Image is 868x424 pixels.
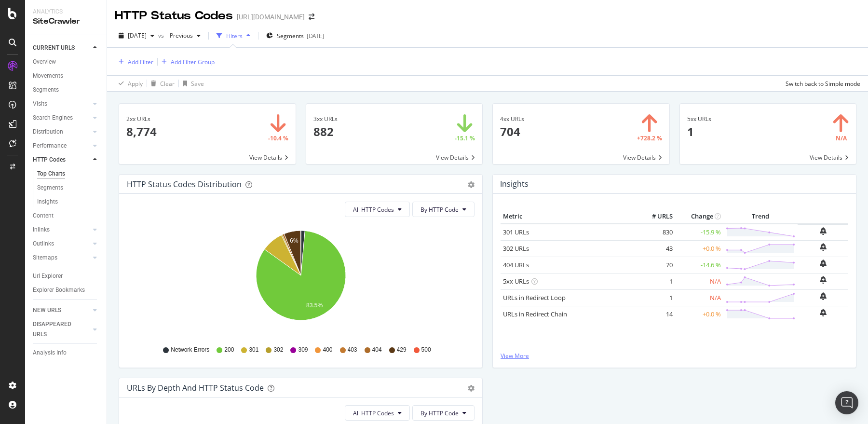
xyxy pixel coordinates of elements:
[675,306,723,322] td: +0.0 %
[127,383,264,393] div: URLs by Depth and HTTP Status Code
[503,244,529,253] a: 302 URLs
[33,253,90,263] a: Sitemaps
[158,56,215,68] button: Add Filter Group
[115,8,233,24] div: HTTP Status Codes
[782,76,860,91] button: Switch back to Simple mode
[127,225,475,337] svg: A chart.
[503,277,529,286] a: 5xx URLs
[37,197,58,207] div: Insights
[298,346,308,354] span: 309
[33,57,100,67] a: Overview
[273,346,283,354] span: 302
[33,57,56,67] div: Overview
[277,32,304,40] span: Segments
[397,346,407,354] span: 429
[675,240,723,257] td: +0.0 %
[213,28,254,43] button: Filters
[33,155,90,165] a: HTTP Codes
[637,306,675,322] td: 14
[33,127,63,137] div: Distribution
[820,227,827,235] div: bell-plus
[723,209,798,224] th: Trend
[224,346,234,354] span: 200
[345,202,410,217] button: All HTTP Codes
[637,257,675,273] td: 70
[675,224,723,241] td: -15.9 %
[675,273,723,289] td: N/A
[501,209,637,224] th: Metric
[33,211,54,221] div: Content
[820,292,827,300] div: bell-plus
[468,181,475,188] div: gear
[33,99,90,109] a: Visits
[637,273,675,289] td: 1
[309,14,314,20] div: arrow-right-arrow-left
[372,346,382,354] span: 404
[160,80,175,88] div: Clear
[237,12,305,22] div: [URL][DOMAIN_NAME]
[33,155,66,165] div: HTTP Codes
[637,289,675,306] td: 1
[33,43,75,53] div: CURRENT URLS
[637,240,675,257] td: 43
[501,352,848,360] a: View More
[158,31,166,40] span: vs
[412,405,475,421] button: By HTTP Code
[348,346,357,354] span: 403
[33,141,90,151] a: Performance
[115,28,158,43] button: [DATE]
[503,310,567,318] a: URLs in Redirect Chain
[179,76,204,91] button: Save
[835,391,858,414] div: Open Intercom Messenger
[33,319,81,340] div: DISAPPEARED URLS
[820,260,827,267] div: bell-plus
[353,409,394,417] span: All HTTP Codes
[345,405,410,421] button: All HTTP Codes
[191,80,204,88] div: Save
[503,260,529,269] a: 404 URLs
[166,28,204,43] button: Previous
[33,85,59,95] div: Segments
[33,319,90,340] a: DISAPPEARED URLS
[33,305,90,315] a: NEW URLS
[421,346,431,354] span: 500
[33,85,100,95] a: Segments
[675,257,723,273] td: -14.6 %
[262,28,328,43] button: Segments[DATE]
[820,243,827,251] div: bell-plus
[33,43,90,53] a: CURRENT URLS
[675,289,723,306] td: N/A
[147,76,175,91] button: Clear
[127,179,242,189] div: HTTP Status Codes Distribution
[33,71,100,81] a: Movements
[33,271,63,281] div: Url Explorer
[637,224,675,241] td: 830
[33,71,63,81] div: Movements
[675,209,723,224] th: Change
[33,113,73,123] div: Search Engines
[226,32,243,40] div: Filters
[33,305,61,315] div: NEW URLS
[33,285,100,295] a: Explorer Bookmarks
[307,32,324,40] div: [DATE]
[37,183,100,193] a: Segments
[33,113,90,123] a: Search Engines
[33,211,100,221] a: Content
[33,271,100,281] a: Url Explorer
[33,16,99,27] div: SiteCrawler
[468,385,475,392] div: gear
[500,178,529,191] h4: Insights
[412,202,475,217] button: By HTTP Code
[37,169,65,179] div: Top Charts
[115,56,153,68] button: Add Filter
[115,76,143,91] button: Apply
[33,8,99,16] div: Analytics
[323,346,332,354] span: 400
[171,58,215,66] div: Add Filter Group
[306,302,323,309] text: 83.5%
[37,169,100,179] a: Top Charts
[637,209,675,224] th: # URLS
[786,80,860,88] div: Switch back to Simple mode
[353,205,394,214] span: All HTTP Codes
